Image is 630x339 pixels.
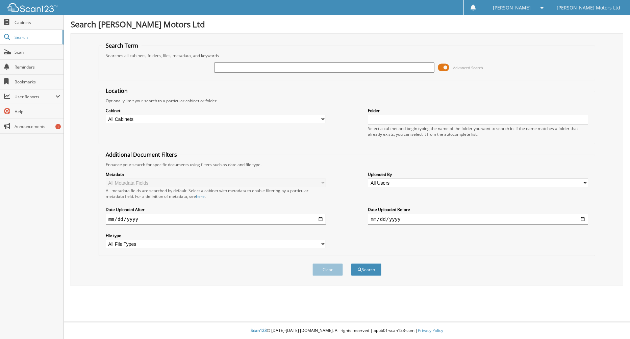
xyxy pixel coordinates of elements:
span: Help [15,109,60,114]
div: All metadata fields are searched by default. Select a cabinet with metadata to enable filtering b... [106,188,326,199]
a: here [196,193,205,199]
div: Searches all cabinets, folders, files, metadata, and keywords [102,53,591,58]
span: Search [15,34,59,40]
span: Scan123 [251,328,267,333]
label: File type [106,233,326,238]
div: 1 [55,124,61,129]
label: Date Uploaded Before [368,207,588,212]
label: Cabinet [106,108,326,113]
span: Announcements [15,124,60,129]
label: Date Uploaded After [106,207,326,212]
legend: Search Term [102,42,142,49]
input: end [368,214,588,225]
div: © [DATE]-[DATE] [DOMAIN_NAME]. All rights reserved | appb01-scan123-com | [64,322,630,339]
span: [PERSON_NAME] Motors Ltd [557,6,620,10]
span: Reminders [15,64,60,70]
span: User Reports [15,94,55,100]
h1: Search [PERSON_NAME] Motors Ltd [71,19,623,30]
span: Cabinets [15,20,60,25]
div: Enhance your search for specific documents using filters such as date and file type. [102,162,591,167]
label: Folder [368,108,588,113]
span: Advanced Search [453,65,483,70]
span: Scan [15,49,60,55]
span: Bookmarks [15,79,60,85]
div: Optionally limit your search to a particular cabinet or folder [102,98,591,104]
legend: Location [102,87,131,95]
a: Privacy Policy [418,328,443,333]
label: Metadata [106,172,326,177]
img: scan123-logo-white.svg [7,3,57,12]
input: start [106,214,326,225]
div: Select a cabinet and begin typing the name of the folder you want to search in. If the name match... [368,126,588,137]
label: Uploaded By [368,172,588,177]
span: [PERSON_NAME] [493,6,531,10]
legend: Additional Document Filters [102,151,180,158]
button: Search [351,263,381,276]
button: Clear [312,263,343,276]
